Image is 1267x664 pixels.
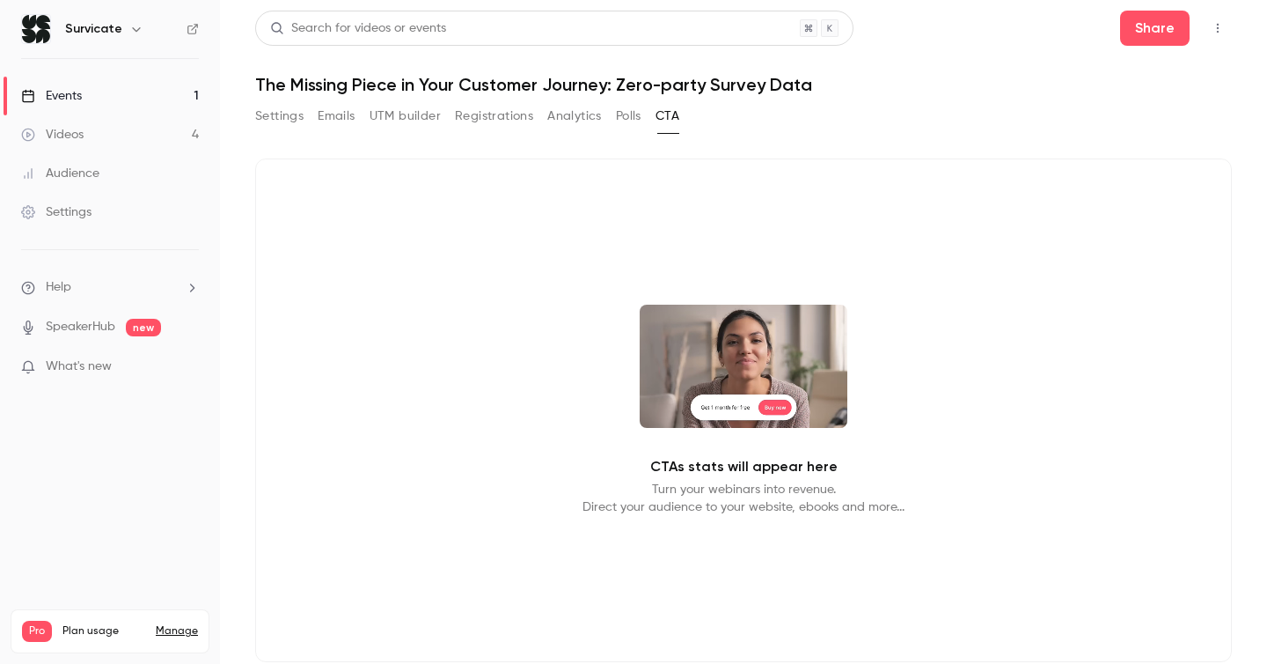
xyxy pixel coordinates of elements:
[21,278,199,297] li: help-dropdown-opener
[270,19,446,38] div: Search for videos or events
[650,456,838,477] p: CTAs stats will appear here
[370,102,441,130] button: UTM builder
[21,126,84,144] div: Videos
[1120,11,1190,46] button: Share
[616,102,641,130] button: Polls
[255,102,304,130] button: Settings
[156,624,198,638] a: Manage
[582,481,904,516] p: Turn your webinars into revenue. Direct your audience to your website, ebooks and more...
[21,165,99,182] div: Audience
[178,359,199,375] iframe: Noticeable Trigger
[455,102,533,130] button: Registrations
[22,15,50,43] img: Survicate
[21,203,92,221] div: Settings
[62,624,145,638] span: Plan usage
[655,102,679,130] button: CTA
[255,74,1232,95] h1: The Missing Piece in Your Customer Journey: Zero-party Survey Data
[46,318,115,336] a: SpeakerHub
[22,621,52,642] span: Pro
[46,278,71,297] span: Help
[46,358,112,376] span: What's new
[21,87,82,105] div: Events
[318,102,355,130] button: Emails
[126,319,161,336] span: new
[547,102,602,130] button: Analytics
[65,20,122,38] h6: Survicate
